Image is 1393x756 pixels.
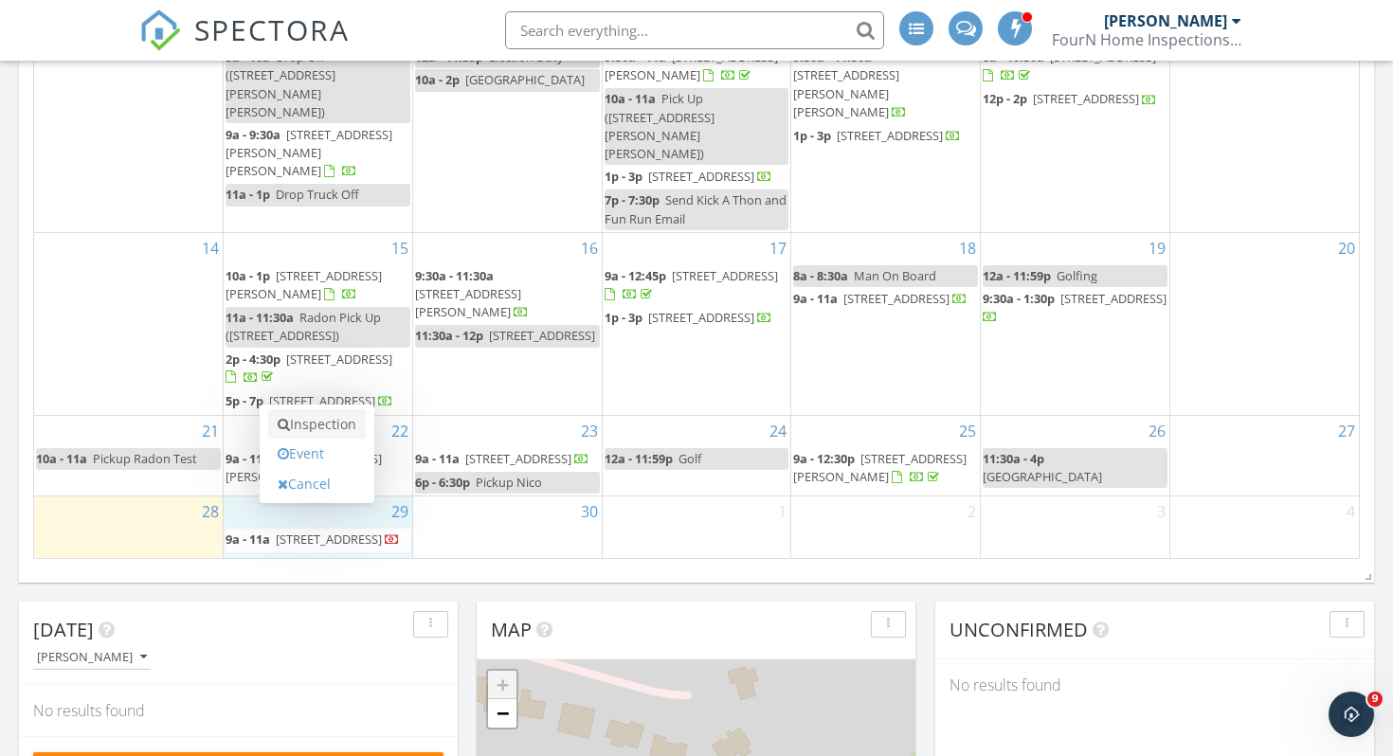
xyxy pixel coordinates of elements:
a: 9a - 11a [STREET_ADDRESS] [793,290,968,307]
a: 8a - 10:30a [STREET_ADDRESS] [983,48,1156,83]
span: 10a - 2p [415,71,460,88]
div: FourN Home Inspections, LLC [1052,30,1241,49]
span: 11a - 11:30a [226,309,294,326]
span: Pickup Nico [476,474,542,491]
span: 12p - 2p [983,90,1027,107]
span: 2p - 4:30p [226,351,280,368]
a: 10a - 1p [STREET_ADDRESS][PERSON_NAME] [226,265,410,306]
span: 10a - 11a [36,450,87,467]
span: [STREET_ADDRESS] [1060,290,1167,307]
td: Go to September 15, 2025 [224,232,413,415]
span: 1p - 3p [793,127,831,144]
img: The Best Home Inspection Software - Spectora [139,9,181,51]
span: 9a - 9:30a [226,126,280,143]
a: 9:30a - 11:30a [STREET_ADDRESS][PERSON_NAME][PERSON_NAME] [793,46,978,124]
a: Go to September 28, 2025 [198,496,223,527]
a: 1p - 3p [STREET_ADDRESS] [793,125,978,148]
a: 9:30a - 11:30a [STREET_ADDRESS][PERSON_NAME] [415,267,529,320]
div: [PERSON_NAME] [37,651,147,664]
td: Go to September 19, 2025 [981,232,1170,415]
a: Go to October 3, 2025 [1153,496,1169,527]
a: 9:30a - 11a [STREET_ADDRESS][PERSON_NAME] [605,46,789,87]
td: Go to September 28, 2025 [34,496,224,559]
td: Go to September 18, 2025 [791,232,981,415]
a: 9a - 9:30a [STREET_ADDRESS][PERSON_NAME][PERSON_NAME] [226,124,410,184]
span: [STREET_ADDRESS] [843,290,950,307]
a: SPECTORA [139,26,350,65]
a: 9:30a - 1:30p [STREET_ADDRESS] [983,290,1167,325]
span: [STREET_ADDRESS][PERSON_NAME][PERSON_NAME] [226,126,392,179]
a: 9a - 11a [STREET_ADDRESS] [415,450,589,467]
td: Go to September 20, 2025 [1169,232,1359,415]
span: 11a - 1p [226,186,270,203]
a: 9a - 11a [STREET_ADDRESS] [226,529,410,551]
td: Go to September 12, 2025 [981,14,1170,233]
a: 9:30a - 11a [STREET_ADDRESS][PERSON_NAME] [605,48,778,83]
a: Go to September 14, 2025 [198,233,223,263]
span: 9a - 11a [226,450,270,467]
span: [STREET_ADDRESS] [276,531,382,548]
a: Event [268,439,366,469]
td: Go to September 23, 2025 [412,416,602,496]
a: 9:30a - 11:30a [STREET_ADDRESS][PERSON_NAME] [415,265,600,325]
span: 1p - 3p [605,168,642,185]
span: [STREET_ADDRESS] [465,450,571,467]
span: [STREET_ADDRESS] [489,327,595,344]
span: [STREET_ADDRESS][PERSON_NAME] [605,48,778,83]
td: Go to September 7, 2025 [34,14,224,233]
span: [STREET_ADDRESS] [269,392,375,409]
a: Go to October 1, 2025 [774,496,790,527]
a: Go to September 26, 2025 [1145,416,1169,446]
span: 12a - 11:59p [605,450,673,467]
span: Man On Board [854,267,936,284]
span: [STREET_ADDRESS][PERSON_NAME] [415,285,521,320]
a: 9a - 9:30a [STREET_ADDRESS][PERSON_NAME][PERSON_NAME] [226,126,392,179]
a: 9a - 11a [STREET_ADDRESS] [793,288,978,311]
a: 5p - 7p [STREET_ADDRESS] [226,390,410,413]
a: Go to September 20, 2025 [1334,233,1359,263]
a: Go to September 27, 2025 [1334,416,1359,446]
a: Go to September 29, 2025 [388,496,412,527]
td: Go to September 10, 2025 [602,14,791,233]
span: 6p - 6:30p [415,474,470,491]
span: [STREET_ADDRESS] [837,127,943,144]
a: Go to September 15, 2025 [388,233,412,263]
td: Go to September 29, 2025 [224,496,413,559]
span: 12a - 11:59p [983,267,1051,284]
span: SPECTORA [194,9,350,49]
a: Inspection [268,409,366,440]
span: Unconfirmed [950,617,1088,642]
span: 9:30a - 1:30p [983,290,1055,307]
a: 9a - 12:45p [STREET_ADDRESS] [605,267,778,302]
td: Go to October 3, 2025 [981,496,1170,559]
a: 9a - 11a [STREET_ADDRESS] [415,448,600,471]
a: Go to September 22, 2025 [388,416,412,446]
td: Go to September 8, 2025 [224,14,413,233]
span: Golfing [1057,267,1097,284]
iframe: Intercom live chat [1329,692,1374,737]
td: Go to September 26, 2025 [981,416,1170,496]
a: 10a - 1p [STREET_ADDRESS][PERSON_NAME] [226,267,382,302]
span: [GEOGRAPHIC_DATA] [983,468,1102,485]
a: Go to September 24, 2025 [766,416,790,446]
span: 1p - 3p [605,309,642,326]
span: Golf [678,450,701,467]
span: [DATE] [33,617,94,642]
td: Go to September 25, 2025 [791,416,981,496]
a: Cancel [268,469,366,499]
a: 5p - 7p [STREET_ADDRESS] [226,392,393,409]
td: Go to September 22, 2025 [224,416,413,496]
span: 8a - 8:30a [793,267,848,284]
div: No results found [19,685,458,736]
div: No results found [935,659,1374,711]
span: 9a - 12:30p [793,450,855,467]
button: [PERSON_NAME] [33,645,151,671]
a: 9:30a - 1:30p [STREET_ADDRESS] [983,288,1167,329]
a: 1p - 3p [STREET_ADDRESS] [605,166,789,189]
td: Go to September 24, 2025 [602,416,791,496]
span: [STREET_ADDRESS][PERSON_NAME] [793,450,967,485]
a: 9a - 12:45p [STREET_ADDRESS] [605,265,789,306]
td: Go to September 30, 2025 [412,496,602,559]
span: Send Kick A Thon and Fun Run Email [605,191,787,226]
a: 9a - 12:30p [STREET_ADDRESS][PERSON_NAME] [793,448,978,489]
